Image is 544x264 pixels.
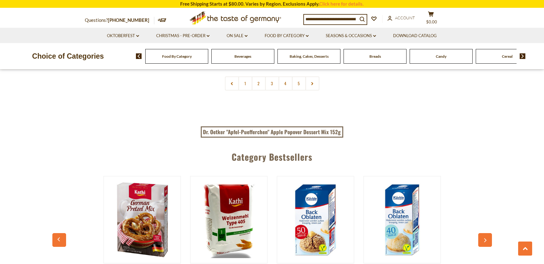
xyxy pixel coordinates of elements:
a: Candy [436,54,446,59]
img: next arrow [520,53,526,59]
a: [PHONE_NUMBER] [108,17,150,23]
a: 1 [238,76,252,90]
img: previous arrow [136,53,142,59]
a: On Sale [227,32,248,39]
a: Breads [369,54,381,59]
a: 4 [278,76,292,90]
button: $0.00 [422,11,440,27]
span: Account [395,15,415,20]
a: Food By Category [265,32,309,39]
a: Click here for details. [320,1,364,7]
img: Kuechle Oblaten Round Baking Wafers 50mm 1.3 oz [277,181,354,258]
a: Food By Category [162,54,192,59]
a: Seasons & Occasions [326,32,376,39]
a: Cereal [502,54,513,59]
a: 5 [292,76,306,90]
div: Category Bestsellers [55,143,489,168]
a: Oktoberfest [107,32,139,39]
a: Beverages [234,54,251,59]
img: Kathi German Pretzel Baking Mix Kit, 14.6 oz [104,181,181,258]
span: $0.00 [426,19,437,24]
a: 3 [265,76,279,90]
img: Kathi German Wheat Flour Type 405 - 35 oz. [190,181,267,258]
p: Questions? [85,16,154,24]
a: Christmas - PRE-ORDER [156,32,209,39]
a: Download Catalog [393,32,437,39]
a: Baking, Cakes, Desserts [290,54,329,59]
a: Account [388,15,415,22]
a: Dr. Oetker "Apfel-Puefferchen" Apple Popover Dessert Mix 152g [201,126,343,138]
img: Kuechle Oblaten Round Baking Wafers 40mm 0.8 oz [364,181,440,258]
a: 2 [252,76,266,90]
